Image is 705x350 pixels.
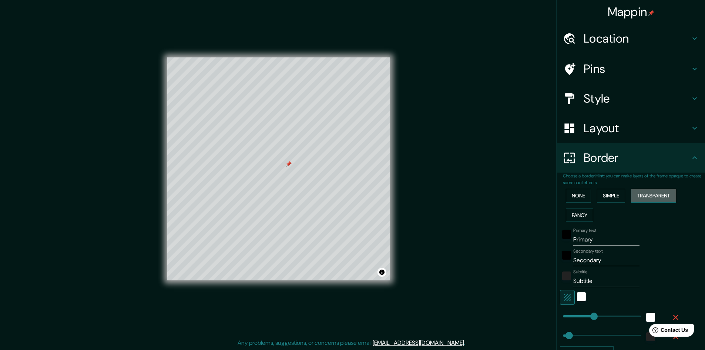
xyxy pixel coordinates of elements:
img: pin-icon.png [648,10,654,16]
div: . [466,339,468,347]
button: color-222222 [562,271,571,280]
div: Location [557,24,705,53]
button: Transparent [631,189,676,203]
button: None [566,189,591,203]
button: Simple [597,189,625,203]
div: Layout [557,113,705,143]
h4: Location [584,31,690,46]
h4: Style [584,91,690,106]
button: white [646,313,655,322]
label: Secondary text [573,248,603,254]
div: . [465,339,466,347]
div: Pins [557,54,705,84]
p: Any problems, suggestions, or concerns please email . [238,339,465,347]
button: black [562,230,571,239]
label: Primary text [573,227,596,234]
h4: Border [584,150,690,165]
a: [EMAIL_ADDRESS][DOMAIN_NAME] [373,339,464,347]
h4: Mappin [608,4,655,19]
div: Border [557,143,705,173]
div: Style [557,84,705,113]
iframe: Help widget launcher [639,321,697,342]
b: Hint [595,173,604,179]
button: Fancy [566,209,593,222]
button: Toggle attribution [377,268,386,277]
h4: Pins [584,61,690,76]
label: Subtitle [573,269,588,275]
h4: Layout [584,121,690,136]
button: black [562,251,571,260]
p: Choose a border. : you can make layers of the frame opaque to create some cool effects. [563,173,705,186]
button: white [577,292,586,301]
